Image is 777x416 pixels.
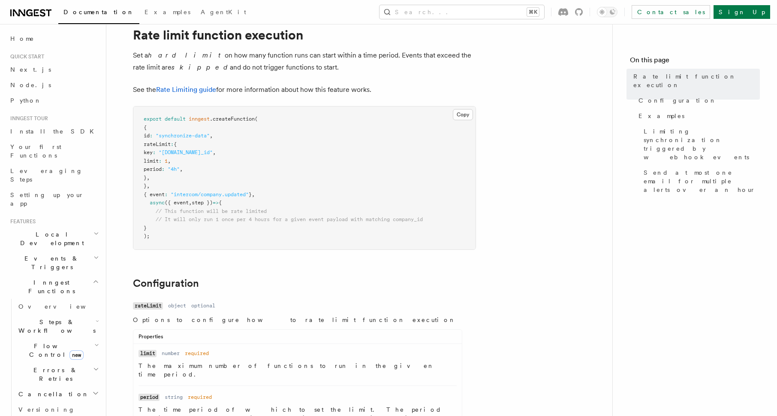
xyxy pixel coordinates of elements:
span: : [153,149,156,155]
code: period [139,394,160,401]
p: Set a on how many function runs can start within a time period. Events that exceed the rate limit... [133,49,476,73]
a: Examples [139,3,196,23]
button: Search...⌘K [379,5,544,19]
span: : [171,141,174,147]
span: export [144,116,162,122]
a: Next.js [7,62,101,77]
button: Steps & Workflows [15,314,101,338]
p: The maximum number of functions to run in the given time period. [139,361,457,379]
span: 1 [165,158,168,164]
span: Features [7,218,36,225]
span: step }) [192,200,213,206]
span: , [180,166,183,172]
span: , [147,175,150,181]
a: Examples [635,108,760,124]
a: Overview [15,299,101,314]
a: Sign Up [714,5,770,19]
span: Node.js [10,82,51,88]
dd: number [162,350,180,357]
p: Options to configure how to rate limit function execution [133,316,462,324]
div: Properties [133,333,462,344]
span: ( [255,116,258,122]
dd: object [168,302,186,309]
span: id [144,133,150,139]
a: Install the SDK [7,124,101,139]
kbd: ⌘K [527,8,539,16]
span: // This function will be rate limited [156,208,267,214]
span: Events & Triggers [7,254,93,271]
span: "synchronize-data" [156,133,210,139]
a: Limiting synchronization triggered by webhook events [640,124,760,165]
span: default [165,116,186,122]
span: Python [10,97,42,104]
span: AgentKit [201,9,246,15]
span: Limiting synchronization triggered by webhook events [644,127,760,161]
span: Documentation [63,9,134,15]
span: , [147,183,150,189]
a: Contact sales [632,5,710,19]
a: Documentation [58,3,139,24]
span: Steps & Workflows [15,318,96,335]
a: Rate Limiting guide [156,85,216,94]
span: limit [144,158,159,164]
span: => [213,200,219,206]
span: : [159,158,162,164]
span: Overview [18,303,107,310]
span: Examples [145,9,190,15]
span: key [144,149,153,155]
a: Python [7,93,101,108]
span: inngest [189,116,210,122]
span: , [213,149,216,155]
button: Copy [453,109,473,120]
span: .createFunction [210,116,255,122]
button: Cancellation [15,386,101,402]
p: See the for more information about how this feature works. [133,84,476,96]
span: , [189,200,192,206]
dd: string [165,394,183,401]
span: Local Development [7,230,93,247]
span: new [69,350,84,360]
span: Examples [638,112,684,120]
span: ); [144,233,150,239]
span: // It will only run 1 once per 4 hours for a given event payload with matching company_id [156,216,423,222]
em: skipped [172,63,230,71]
span: async [150,200,165,206]
span: Next.js [10,66,51,73]
span: Cancellation [15,390,89,398]
a: Home [7,31,101,46]
span: Rate limit function execution [633,72,760,89]
span: Send at most one email for multiple alerts over an hour [644,168,760,194]
dd: required [188,394,212,401]
span: "[DOMAIN_NAME]_id" [159,149,213,155]
span: rateLimit [144,141,171,147]
em: hard limit [148,51,225,59]
span: "4h" [168,166,180,172]
a: Send at most one email for multiple alerts over an hour [640,165,760,197]
code: rateLimit [133,302,163,310]
span: Errors & Retries [15,366,93,383]
span: Quick start [7,53,44,60]
span: ({ event [165,200,189,206]
span: } [144,175,147,181]
span: Your first Functions [10,143,61,159]
a: Your first Functions [7,139,101,163]
span: Leveraging Steps [10,167,83,183]
a: Rate limit function execution [630,69,760,93]
span: , [252,191,255,197]
a: Node.js [7,77,101,93]
span: : [165,191,168,197]
span: , [210,133,213,139]
span: { [174,141,177,147]
button: Flow Controlnew [15,338,101,362]
h4: On this page [630,55,760,69]
span: { event [144,191,165,197]
button: Toggle dark mode [597,7,617,17]
dd: optional [191,302,215,309]
button: Local Development [7,227,101,251]
span: , [168,158,171,164]
span: { [219,200,222,206]
span: Install the SDK [10,128,99,135]
span: : [150,133,153,139]
span: Inngest Functions [7,278,93,295]
a: Configuration [133,277,199,289]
